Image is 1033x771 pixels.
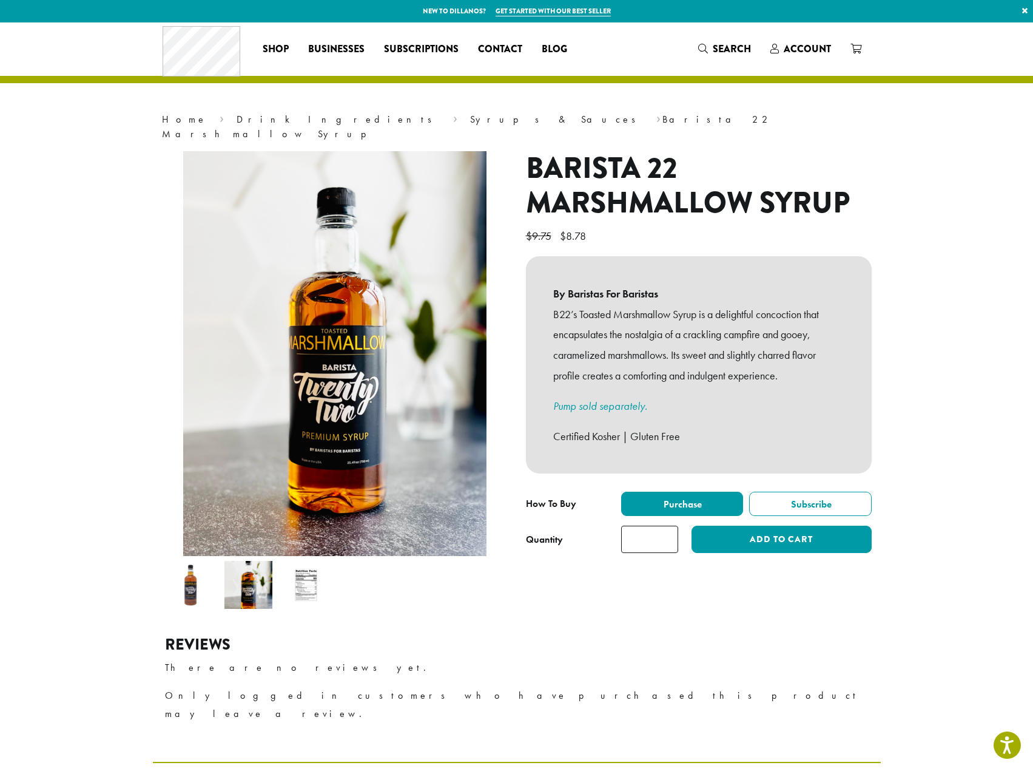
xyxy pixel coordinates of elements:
[526,151,872,221] h1: Barista 22 Marshmallow Syrup
[453,108,457,127] span: ›
[162,112,872,141] nav: Breadcrumb
[691,526,871,553] button: Add to cart
[656,108,661,127] span: ›
[553,284,844,304] b: By Baristas For Baristas
[526,229,554,243] bdi: 9.75
[560,229,566,243] span: $
[789,498,832,511] span: Subscribe
[621,526,678,553] input: Product quantity
[165,687,869,723] p: Only logged in customers who have purchased this product may leave a review.
[308,42,365,57] span: Businesses
[496,6,611,16] a: Get started with our best seller
[237,113,440,126] a: Drink Ingredients
[526,229,532,243] span: $
[553,426,844,447] p: Certified Kosher | Gluten Free
[224,561,272,609] img: Barista 22 Marshmallow Syrup - Image 2
[282,561,330,609] img: Barista 22 Marshmallow Syrup - Image 3
[263,42,289,57] span: Shop
[526,497,576,510] span: How To Buy
[560,229,589,243] bdi: 8.78
[553,304,844,386] p: B22’s Toasted Marshmallow Syrup is a delightful concoction that encapsulates the nostalgia of a c...
[526,532,563,547] div: Quantity
[220,108,224,127] span: ›
[542,42,567,57] span: Blog
[253,39,298,59] a: Shop
[784,42,831,56] span: Account
[470,113,644,126] a: Syrups & Sauces
[688,39,761,59] a: Search
[553,399,647,413] a: Pump sold separately.
[167,561,215,609] img: Barista 22 Marshmallow Syrup
[162,113,207,126] a: Home
[713,42,751,56] span: Search
[165,659,869,677] p: There are no reviews yet.
[478,42,522,57] span: Contact
[384,42,459,57] span: Subscriptions
[165,636,869,654] h2: Reviews
[662,498,702,511] span: Purchase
